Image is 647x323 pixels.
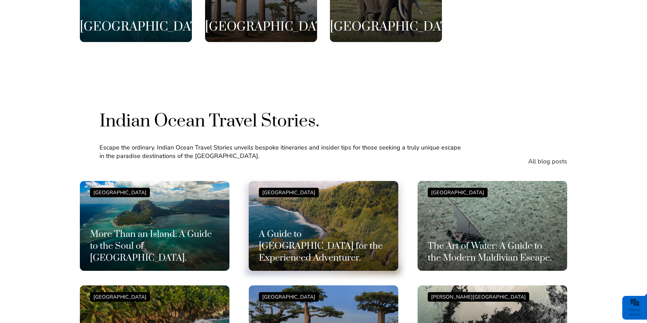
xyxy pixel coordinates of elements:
[90,188,150,197] div: [GEOGRAPHIC_DATA]
[528,154,567,169] a: All blog posts
[624,308,645,317] div: We're offline
[90,228,219,264] h3: More Than an Island: A Guide to the Soul of [GEOGRAPHIC_DATA].
[428,240,557,264] h3: The Art of Water: A Guide to the Modern Maldivian Escape.
[428,188,488,197] div: [GEOGRAPHIC_DATA]
[259,188,319,197] div: [GEOGRAPHIC_DATA]
[418,181,567,278] a: [GEOGRAPHIC_DATA] The Art of Water: A Guide to the Modern Maldivian Escape.
[330,19,442,35] h3: [GEOGRAPHIC_DATA]
[205,19,317,35] h3: [GEOGRAPHIC_DATA]
[249,181,398,278] a: [GEOGRAPHIC_DATA] A Guide to [GEOGRAPHIC_DATA] for the Experienced Adventurer.
[80,19,192,35] h3: [GEOGRAPHIC_DATA]
[99,110,466,133] h5: Indian Ocean Travel Stories.
[259,292,319,302] div: [GEOGRAPHIC_DATA]
[80,181,229,278] a: [GEOGRAPHIC_DATA] More Than an Island: A Guide to the Soul of [GEOGRAPHIC_DATA].
[90,292,150,302] div: [GEOGRAPHIC_DATA]
[428,292,529,302] div: [PERSON_NAME][GEOGRAPHIC_DATA]
[259,228,388,264] h3: A Guide to [GEOGRAPHIC_DATA] for the Experienced Adventurer.
[99,143,466,160] p: Escape the ordinary. Indian Ocean Travel Stories unveils bespoke itineraries and insider tips for...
